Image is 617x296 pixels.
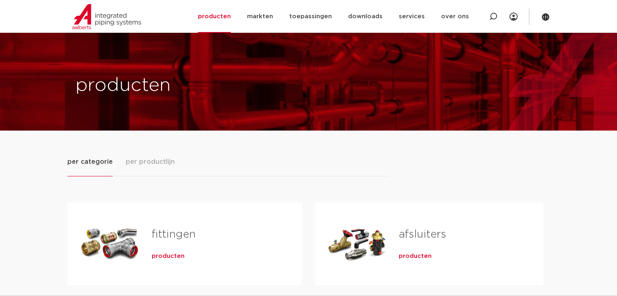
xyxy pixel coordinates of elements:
[75,73,305,99] h1: producten
[152,252,185,260] a: producten
[399,229,446,240] a: afsluiters
[399,252,432,260] a: producten
[126,157,175,167] span: per productlijn
[152,229,196,240] a: fittingen
[67,157,113,167] span: per categorie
